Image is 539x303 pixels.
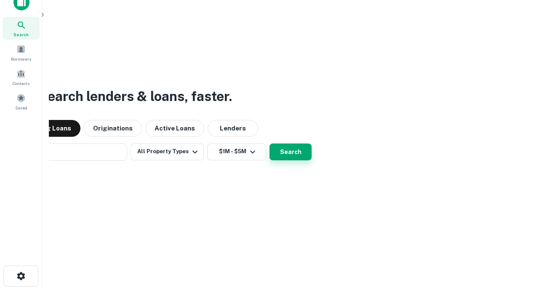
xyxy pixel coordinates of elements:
[38,86,232,106] h3: Search lenders & loans, faster.
[145,120,204,137] button: Active Loans
[3,17,40,40] a: Search
[131,144,204,160] button: All Property Types
[497,236,539,276] iframe: Chat Widget
[208,120,258,137] button: Lenders
[3,90,40,113] a: Saved
[269,144,312,160] button: Search
[13,80,29,87] span: Contacts
[11,56,31,62] span: Borrowers
[3,41,40,64] a: Borrowers
[15,104,27,111] span: Saved
[3,66,40,88] a: Contacts
[13,31,29,38] span: Search
[207,144,266,160] button: $1M - $5M
[84,120,142,137] button: Originations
